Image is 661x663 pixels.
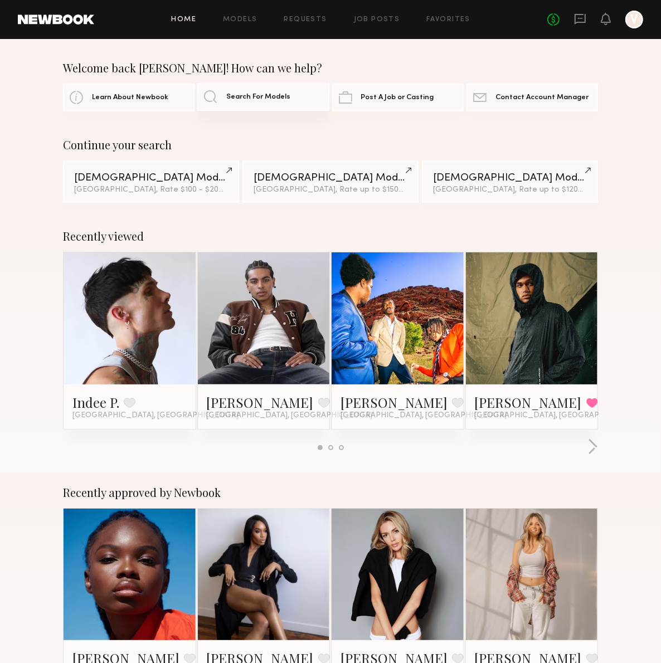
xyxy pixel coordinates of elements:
[92,94,168,101] span: Learn About Newbook
[426,16,470,23] a: Favorites
[354,16,400,23] a: Job Posts
[475,393,582,411] a: [PERSON_NAME]
[422,160,598,203] a: [DEMOGRAPHIC_DATA] Models[GEOGRAPHIC_DATA], Rate up to $120&3other filters
[223,16,257,23] a: Models
[197,83,329,111] a: Search For Models
[495,94,589,101] span: Contact Account Manager
[72,393,119,411] a: Indee P.
[433,186,587,194] div: [GEOGRAPHIC_DATA], Rate up to $120
[63,138,598,152] div: Continue your search
[63,230,598,243] div: Recently viewed
[433,173,587,183] div: [DEMOGRAPHIC_DATA] Models
[63,84,195,111] a: Learn About Newbook
[341,393,448,411] a: [PERSON_NAME]
[207,393,314,411] a: [PERSON_NAME]
[341,411,507,420] span: [GEOGRAPHIC_DATA], [GEOGRAPHIC_DATA]
[226,94,290,101] span: Search For Models
[625,11,643,28] a: V
[74,186,228,194] div: [GEOGRAPHIC_DATA], Rate $100 - $200
[475,411,641,420] span: [GEOGRAPHIC_DATA], [GEOGRAPHIC_DATA]
[466,84,598,111] a: Contact Account Manager
[284,16,327,23] a: Requests
[74,173,228,183] div: [DEMOGRAPHIC_DATA] Models
[254,186,407,194] div: [GEOGRAPHIC_DATA], Rate up to $150
[172,16,197,23] a: Home
[242,160,419,203] a: [DEMOGRAPHIC_DATA] Models[GEOGRAPHIC_DATA], Rate up to $150&3other filters
[63,486,598,499] div: Recently approved by Newbook
[332,84,464,111] a: Post A Job or Casting
[361,94,434,101] span: Post A Job or Casting
[254,173,407,183] div: [DEMOGRAPHIC_DATA] Models
[63,160,239,203] a: [DEMOGRAPHIC_DATA] Models[GEOGRAPHIC_DATA], Rate $100 - $200&3other filters
[207,411,373,420] span: [GEOGRAPHIC_DATA], [GEOGRAPHIC_DATA]
[63,61,598,75] div: Welcome back [PERSON_NAME]! How can we help?
[72,411,239,420] span: [GEOGRAPHIC_DATA], [GEOGRAPHIC_DATA]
